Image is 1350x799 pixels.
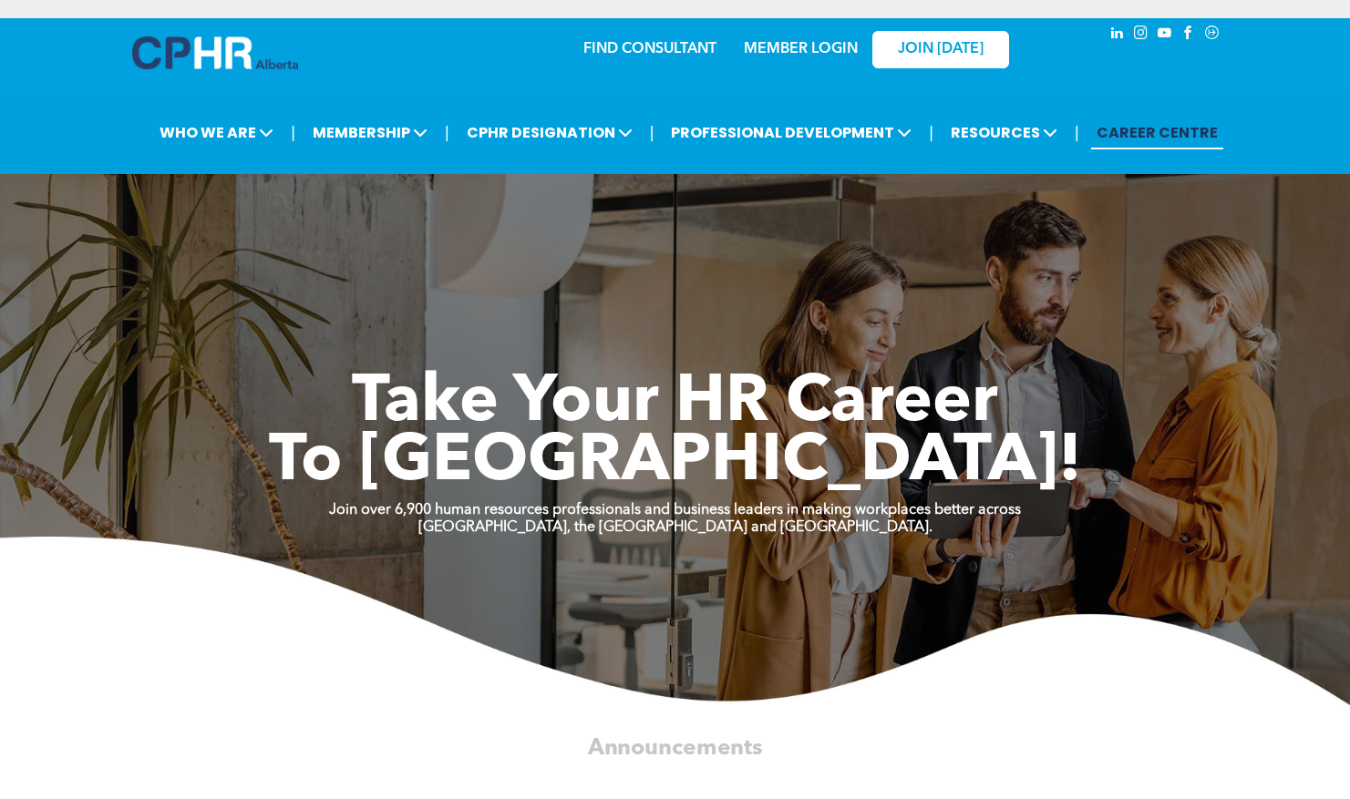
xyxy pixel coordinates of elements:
li: | [445,114,449,151]
span: Take Your HR Career [352,371,998,436]
a: facebook [1179,23,1199,47]
a: FIND CONSULTANT [583,42,716,56]
a: instagram [1131,23,1151,47]
span: RESOURCES [945,116,1063,149]
li: | [650,114,654,151]
a: youtube [1155,23,1175,47]
span: WHO WE ARE [154,116,279,149]
span: Announcements [588,737,762,759]
a: CAREER CENTRE [1091,116,1223,149]
span: To [GEOGRAPHIC_DATA]! [269,430,1082,496]
img: A blue and white logo for cp alberta [132,36,298,69]
strong: Join over 6,900 human resources professionals and business leaders in making workplaces better ac... [329,503,1021,517]
a: MEMBER LOGIN [744,42,858,56]
li: | [291,114,295,151]
span: MEMBERSHIP [307,116,433,149]
span: JOIN [DATE] [898,41,984,58]
strong: [GEOGRAPHIC_DATA], the [GEOGRAPHIC_DATA] and [GEOGRAPHIC_DATA]. [418,520,933,535]
a: linkedin [1108,23,1128,47]
li: | [929,114,933,151]
a: Social network [1202,23,1222,47]
li: | [1075,114,1079,151]
a: JOIN [DATE] [872,31,1009,68]
span: CPHR DESIGNATION [461,116,638,149]
span: PROFESSIONAL DEVELOPMENT [665,116,917,149]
